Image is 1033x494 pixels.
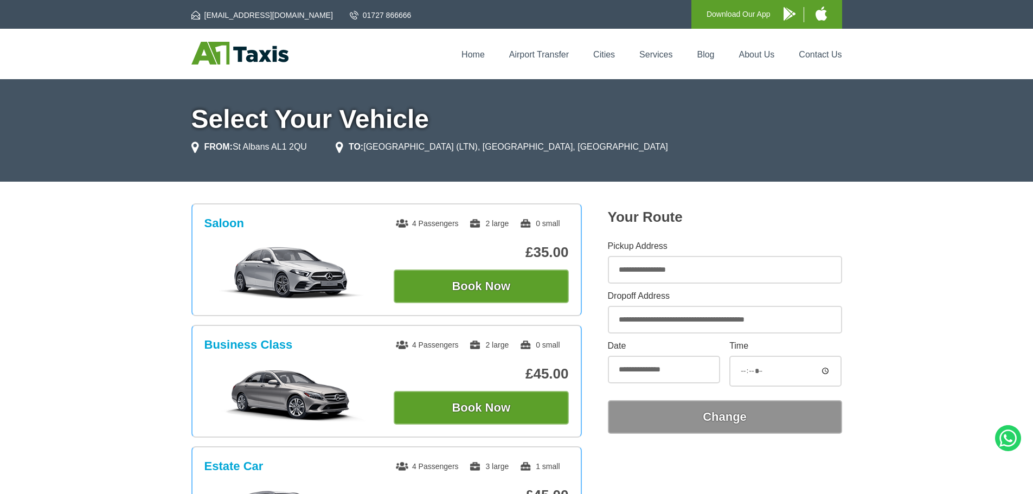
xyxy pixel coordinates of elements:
[191,10,333,21] a: [EMAIL_ADDRESS][DOMAIN_NAME]
[729,342,842,350] label: Time
[394,270,569,303] button: Book Now
[204,459,264,473] h3: Estate Car
[739,50,775,59] a: About Us
[608,209,842,226] h2: Your Route
[210,246,373,300] img: Saloon
[816,7,827,21] img: A1 Taxis iPhone App
[396,462,459,471] span: 4 Passengers
[608,242,842,251] label: Pickup Address
[469,341,509,349] span: 2 large
[593,50,615,59] a: Cities
[697,50,714,59] a: Blog
[469,462,509,471] span: 3 large
[707,8,771,21] p: Download Our App
[396,341,459,349] span: 4 Passengers
[608,400,842,434] button: Change
[394,244,569,261] p: £35.00
[519,341,560,349] span: 0 small
[336,140,668,153] li: [GEOGRAPHIC_DATA] (LTN), [GEOGRAPHIC_DATA], [GEOGRAPHIC_DATA]
[519,462,560,471] span: 1 small
[394,391,569,425] button: Book Now
[799,50,842,59] a: Contact Us
[204,338,293,352] h3: Business Class
[210,367,373,421] img: Business Class
[394,365,569,382] p: £45.00
[191,42,288,65] img: A1 Taxis St Albans LTD
[608,342,720,350] label: Date
[191,140,307,153] li: St Albans AL1 2QU
[519,219,560,228] span: 0 small
[350,10,412,21] a: 01727 866666
[509,50,569,59] a: Airport Transfer
[461,50,485,59] a: Home
[191,106,842,132] h1: Select Your Vehicle
[349,142,363,151] strong: TO:
[204,142,233,151] strong: FROM:
[639,50,672,59] a: Services
[469,219,509,228] span: 2 large
[204,216,244,230] h3: Saloon
[396,219,459,228] span: 4 Passengers
[784,7,795,21] img: A1 Taxis Android App
[608,292,842,300] label: Dropoff Address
